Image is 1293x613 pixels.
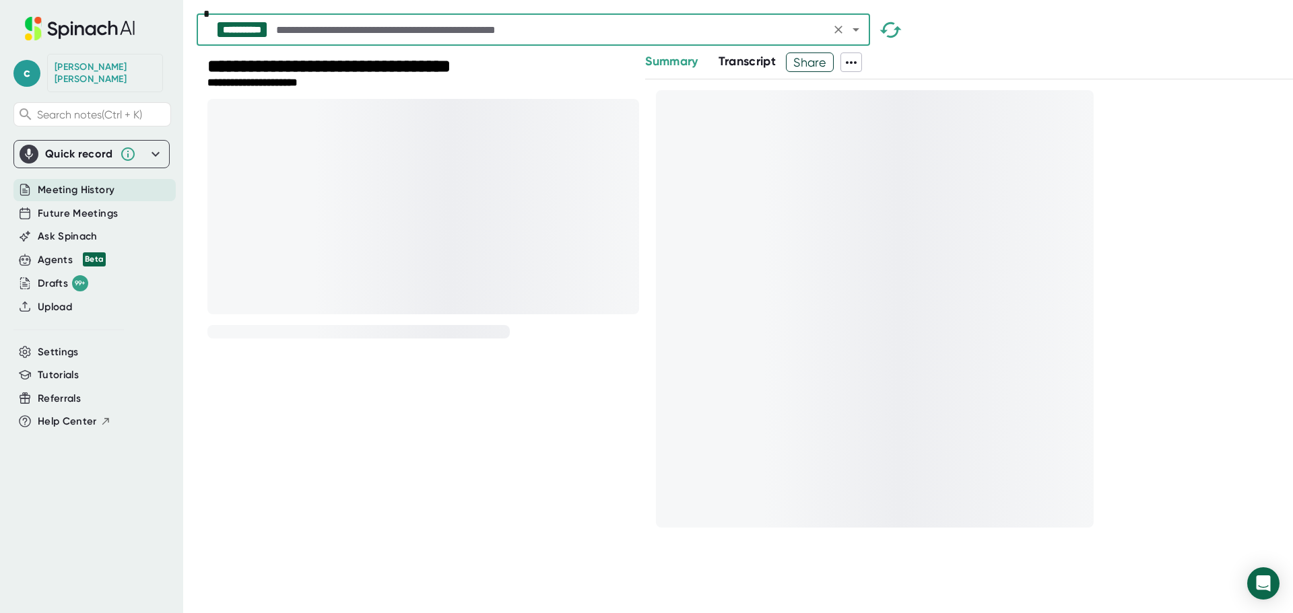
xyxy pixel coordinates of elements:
span: Search notes (Ctrl + K) [37,108,142,121]
div: Beta [83,252,106,266]
button: Clear [829,20,848,39]
button: Drafts 99+ [38,275,88,291]
span: Help Center [38,414,97,429]
div: Candace Aragon [55,61,156,85]
button: Future Meetings [38,206,118,221]
button: Ask Spinach [38,229,98,244]
button: Settings [38,345,79,360]
button: Help Center [38,414,111,429]
button: Referrals [38,391,81,406]
button: Meeting History [38,182,114,198]
div: 99+ [72,275,88,291]
div: Agents [38,252,106,268]
button: Open [847,20,865,39]
span: Share [787,50,833,74]
span: Summary [645,54,698,69]
button: Tutorials [38,367,79,383]
button: Share [786,52,834,72]
button: Transcript [719,52,776,71]
div: Open Intercom Messenger [1247,567,1280,600]
button: Summary [645,52,698,71]
div: Quick record [45,147,113,161]
span: c [13,60,40,87]
div: Quick record [20,141,164,168]
button: Agents Beta [38,252,106,268]
button: Upload [38,299,72,315]
span: Transcript [719,54,776,69]
div: Drafts [38,275,88,291]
